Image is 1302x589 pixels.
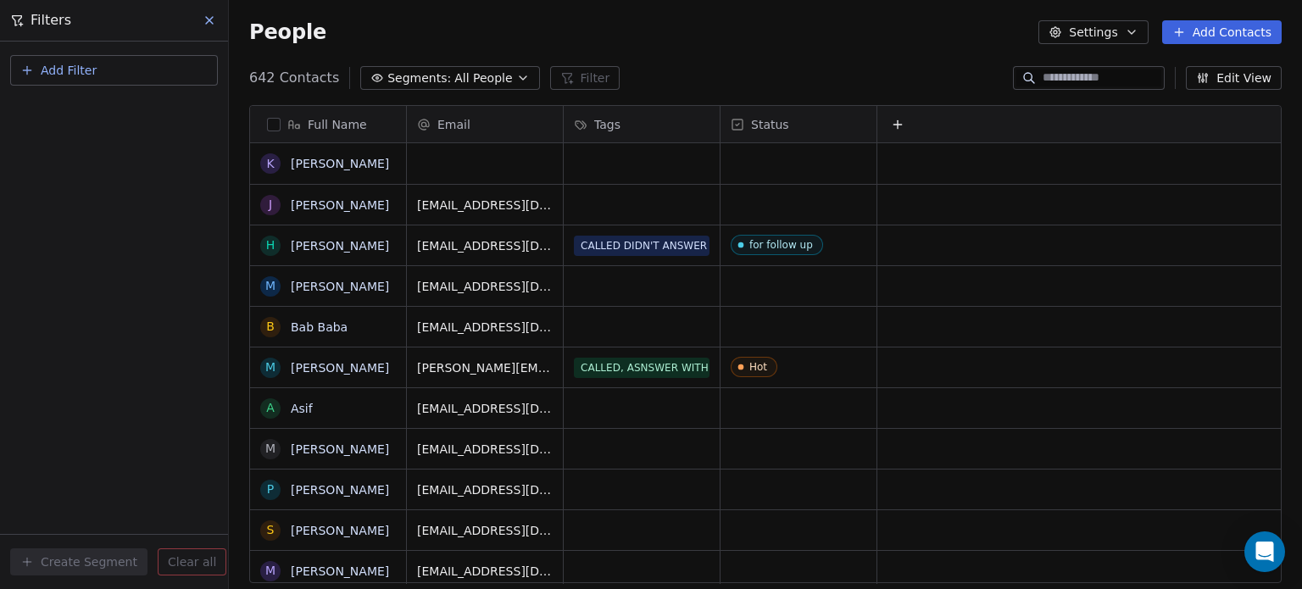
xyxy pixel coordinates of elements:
[291,442,389,456] a: [PERSON_NAME]
[265,562,275,580] div: M
[249,68,339,88] span: 642 Contacts
[417,278,553,295] span: [EMAIL_ADDRESS][DOMAIN_NAME]
[269,196,272,214] div: J
[417,197,553,214] span: [EMAIL_ADDRESS][DOMAIN_NAME]
[749,239,813,251] div: for follow up
[550,66,620,90] button: Filter
[564,106,720,142] div: Tags
[721,106,876,142] div: Status
[265,358,275,376] div: M
[417,522,553,539] span: [EMAIL_ADDRESS][DOMAIN_NAME]
[1186,66,1282,90] button: Edit View
[1162,20,1282,44] button: Add Contacts
[267,521,275,539] div: S
[291,157,389,170] a: [PERSON_NAME]
[249,19,326,45] span: People
[417,441,553,458] span: [EMAIL_ADDRESS][DOMAIN_NAME]
[417,319,553,336] span: [EMAIL_ADDRESS][DOMAIN_NAME]
[574,236,709,256] span: CALLED DIDN'T ANSWER
[291,402,313,415] a: Asif
[437,116,470,133] span: Email
[291,361,389,375] a: [PERSON_NAME]
[751,116,789,133] span: Status
[454,69,512,87] span: All People
[266,236,275,254] div: H
[417,359,553,376] span: [PERSON_NAME][EMAIL_ADDRESS][DOMAIN_NAME]
[291,239,389,253] a: [PERSON_NAME]
[291,483,389,497] a: [PERSON_NAME]
[749,361,767,373] div: Hot
[291,198,389,212] a: [PERSON_NAME]
[1038,20,1148,44] button: Settings
[291,564,389,578] a: [PERSON_NAME]
[291,280,389,293] a: [PERSON_NAME]
[407,143,1283,584] div: grid
[291,524,389,537] a: [PERSON_NAME]
[387,69,451,87] span: Segments:
[265,277,275,295] div: M
[291,320,348,334] a: Bab Baba
[308,116,367,133] span: Full Name
[267,481,274,498] div: P
[266,318,275,336] div: B
[250,106,406,142] div: Full Name
[417,237,553,254] span: [EMAIL_ADDRESS][DOMAIN_NAME]
[250,143,407,584] div: grid
[1244,531,1285,572] div: Open Intercom Messenger
[417,400,553,417] span: [EMAIL_ADDRESS][DOMAIN_NAME]
[574,358,709,378] span: CALLED, ASNSWER WITH CONVO
[266,155,274,173] div: K
[417,563,553,580] span: [EMAIL_ADDRESS][DOMAIN_NAME]
[594,116,620,133] span: Tags
[266,399,275,417] div: A
[417,481,553,498] span: [EMAIL_ADDRESS][DOMAIN_NAME]
[265,440,275,458] div: M
[407,106,563,142] div: Email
